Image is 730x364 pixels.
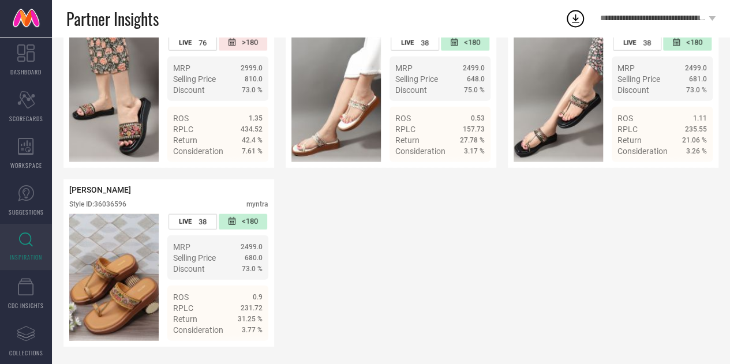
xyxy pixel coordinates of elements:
span: 1.35 [249,114,263,122]
span: 2499.0 [463,64,485,72]
span: Consideration [173,325,223,335]
span: 2499.0 [241,243,263,251]
span: 3.26 % [686,147,707,155]
span: 681.0 [689,75,707,83]
span: 231.72 [241,304,263,312]
span: SUGGESTIONS [9,208,44,216]
div: Number of days the style has been live on the platform [613,35,661,51]
span: INSPIRATION [10,253,42,261]
span: WORKSPACE [10,161,42,170]
span: 2499.0 [685,64,707,72]
span: 38 [643,39,651,47]
a: Details [225,346,263,355]
span: 7.61 % [242,147,263,155]
span: Discount [395,85,427,95]
span: 0.53 [471,114,485,122]
span: LIVE [401,39,414,47]
span: <180 [686,38,702,48]
span: 648.0 [467,75,485,83]
span: LIVE [179,218,192,226]
span: [PERSON_NAME] [69,185,131,194]
span: Consideration [173,147,223,156]
span: DASHBOARD [10,67,42,76]
span: Discount [173,264,205,273]
span: Partner Insights [66,7,159,31]
div: Number of days the style has been live on the platform [169,35,217,51]
span: COLLECTIONS [9,348,43,357]
span: Return [173,314,197,324]
span: >180 [242,38,258,48]
span: ROS [617,114,633,123]
span: 3.77 % [242,326,263,334]
span: 3.17 % [464,147,485,155]
span: Selling Price [395,74,438,84]
div: myntra [246,200,268,208]
img: Style preview image [69,214,159,341]
span: Return [173,136,197,145]
span: MRP [617,63,635,73]
span: MRP [173,242,190,252]
div: Click to view image [69,214,159,341]
span: Details [459,167,485,177]
span: Consideration [395,147,446,156]
div: Number of days the style has been live on the platform [169,214,217,230]
span: ROS [395,114,411,123]
span: 75.0 % [464,86,485,94]
div: Number of days the style has been live on the platform [391,35,439,51]
div: Click to view image [69,35,159,162]
a: Details [447,167,485,177]
span: MRP [173,63,190,73]
span: Discount [173,85,205,95]
span: Discount [617,85,649,95]
div: Click to view image [514,35,603,162]
span: 235.55 [685,125,707,133]
span: 0.9 [253,293,263,301]
span: RPLC [395,125,415,134]
span: 1.11 [693,114,707,122]
div: Number of days since the style was first listed on the platform [219,214,267,230]
span: Selling Price [173,74,216,84]
div: Number of days since the style was first listed on the platform [219,35,267,51]
span: Selling Price [173,253,216,262]
span: RPLC [173,125,193,134]
span: Return [395,136,420,145]
div: Number of days since the style was first listed on the platform [441,35,489,51]
img: Style preview image [69,35,159,162]
a: Details [225,167,263,177]
span: 76 [199,39,207,47]
span: 38 [199,217,207,226]
span: CDC INSIGHTS [8,301,44,310]
span: ROS [173,292,189,302]
span: Return [617,136,642,145]
span: 73.0 % [686,86,707,94]
span: Details [681,167,707,177]
span: 38 [421,39,429,47]
div: Click to view image [291,35,381,162]
div: Open download list [565,8,586,29]
span: 27.78 % [460,136,485,144]
span: Details [237,167,263,177]
span: 31.25 % [238,315,263,323]
a: Details [669,167,707,177]
span: 434.52 [241,125,263,133]
span: LIVE [179,39,192,47]
span: RPLC [173,303,193,313]
span: <180 [464,38,480,48]
span: 21.06 % [682,136,707,144]
span: MRP [395,63,413,73]
span: RPLC [617,125,638,134]
span: ROS [173,114,189,123]
span: 157.73 [463,125,485,133]
span: Details [237,346,263,355]
span: Selling Price [617,74,660,84]
span: <180 [242,217,258,227]
span: 680.0 [245,254,263,262]
span: Consideration [617,147,668,156]
span: 2999.0 [241,64,263,72]
span: LIVE [623,39,636,47]
div: Number of days since the style was first listed on the platform [663,35,712,51]
span: SCORECARDS [9,114,43,123]
span: 810.0 [245,75,263,83]
span: 73.0 % [242,86,263,94]
img: Style preview image [514,35,603,162]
